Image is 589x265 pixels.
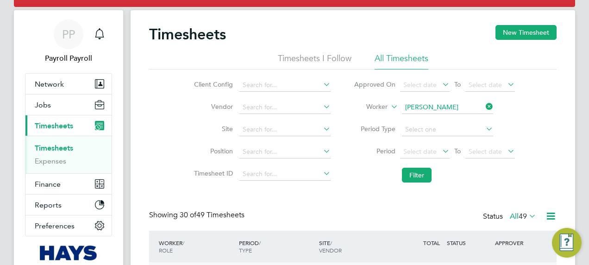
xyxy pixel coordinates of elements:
span: PP [62,28,75,40]
span: / [182,239,184,246]
label: Approved On [354,80,395,88]
span: Timesheets [35,121,73,130]
a: Timesheets [35,144,73,152]
span: Select date [469,147,502,156]
button: Finance [25,174,112,194]
button: Reports [25,195,112,215]
div: STATUS [445,234,493,251]
div: SITE [317,234,397,259]
a: Go to home page [25,246,112,260]
label: Site [191,125,233,133]
input: Search for... [239,79,331,92]
button: Filter [402,168,432,183]
a: Expenses [35,157,66,165]
button: Network [25,74,112,94]
div: Timesheets [25,136,112,173]
span: TOTAL [423,239,440,246]
img: hays-logo-retina.png [40,246,98,260]
button: New Timesheet [495,25,557,40]
div: WORKER [157,234,237,259]
input: Search for... [239,101,331,114]
label: Worker [346,102,388,112]
span: Reports [35,201,62,209]
input: Select one [402,123,493,136]
span: 49 Timesheets [180,210,244,220]
div: Showing [149,210,246,220]
span: / [259,239,261,246]
li: Timesheets I Follow [278,53,351,69]
span: Select date [403,81,437,89]
input: Search for... [239,145,331,158]
span: 49 [519,212,527,221]
h2: Timesheets [149,25,226,44]
span: TYPE [239,246,252,254]
span: Jobs [35,101,51,109]
li: All Timesheets [375,53,428,69]
span: Network [35,80,64,88]
label: Timesheet ID [191,169,233,177]
span: VENDOR [319,246,342,254]
input: Search for... [402,101,493,114]
span: Select date [403,147,437,156]
label: Period Type [354,125,395,133]
label: Period [354,147,395,155]
input: Search for... [239,123,331,136]
label: Position [191,147,233,155]
div: PERIOD [237,234,317,259]
span: Preferences [35,221,75,230]
span: Finance [35,180,61,189]
span: 30 of [180,210,196,220]
span: Select date [469,81,502,89]
a: PPPayroll Payroll [25,19,112,64]
span: / [330,239,332,246]
input: Search for... [239,168,331,181]
span: Payroll Payroll [25,53,112,64]
button: Timesheets [25,115,112,136]
button: Jobs [25,95,112,115]
div: Status [483,210,538,223]
span: ROLE [159,246,173,254]
label: All [510,212,536,221]
label: Client Config [191,80,233,88]
span: To [451,145,464,157]
div: APPROVER [493,234,541,251]
span: To [451,78,464,90]
label: Vendor [191,102,233,111]
button: Engage Resource Center [552,228,582,258]
button: Preferences [25,215,112,236]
